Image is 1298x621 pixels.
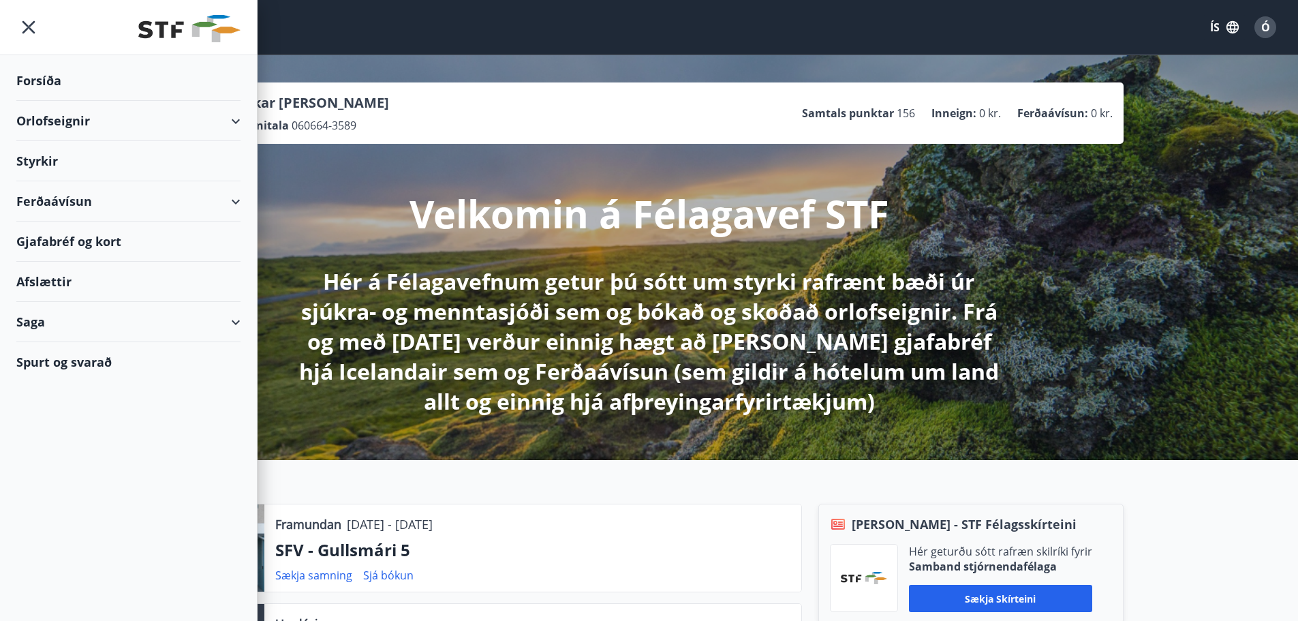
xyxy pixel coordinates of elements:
[290,267,1009,416] p: Hér á Félagavefnum getur þú sótt um styrki rafrænt bæði úr sjúkra- og menntasjóði sem og bókað og...
[931,106,976,121] p: Inneign :
[909,544,1092,559] p: Hér geturðu sótt rafræn skilríki fyrir
[16,222,241,262] div: Gjafabréf og kort
[1091,106,1113,121] span: 0 kr.
[1261,20,1270,35] span: Ó
[841,572,887,584] img: vjCaq2fThgY3EUYqSgpjEiBg6WP39ov69hlhuPVN.png
[235,118,289,133] p: Kennitala
[16,101,241,141] div: Orlofseignir
[16,61,241,101] div: Forsíða
[909,559,1092,574] p: Samband stjórnendafélaga
[347,515,433,533] p: [DATE] - [DATE]
[979,106,1001,121] span: 0 kr.
[852,515,1077,533] span: [PERSON_NAME] - STF Félagsskírteini
[1017,106,1088,121] p: Ferðaávísun :
[802,106,894,121] p: Samtals punktar
[16,181,241,222] div: Ferðaávísun
[292,118,356,133] span: 060664-3589
[1249,11,1282,44] button: Ó
[1203,15,1246,40] button: ÍS
[909,585,1092,612] button: Sækja skírteini
[16,15,41,40] button: menu
[16,342,241,382] div: Spurt og svarað
[235,93,389,112] p: Óskar [PERSON_NAME]
[410,187,889,239] p: Velkomin á Félagavef STF
[16,302,241,342] div: Saga
[275,515,341,533] p: Framundan
[16,141,241,181] div: Styrkir
[275,568,352,583] a: Sækja samning
[363,568,414,583] a: Sjá bókun
[275,539,790,562] p: SFV - Gullsmári 5
[897,106,915,121] span: 156
[138,15,241,42] img: union_logo
[16,262,241,302] div: Afslættir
